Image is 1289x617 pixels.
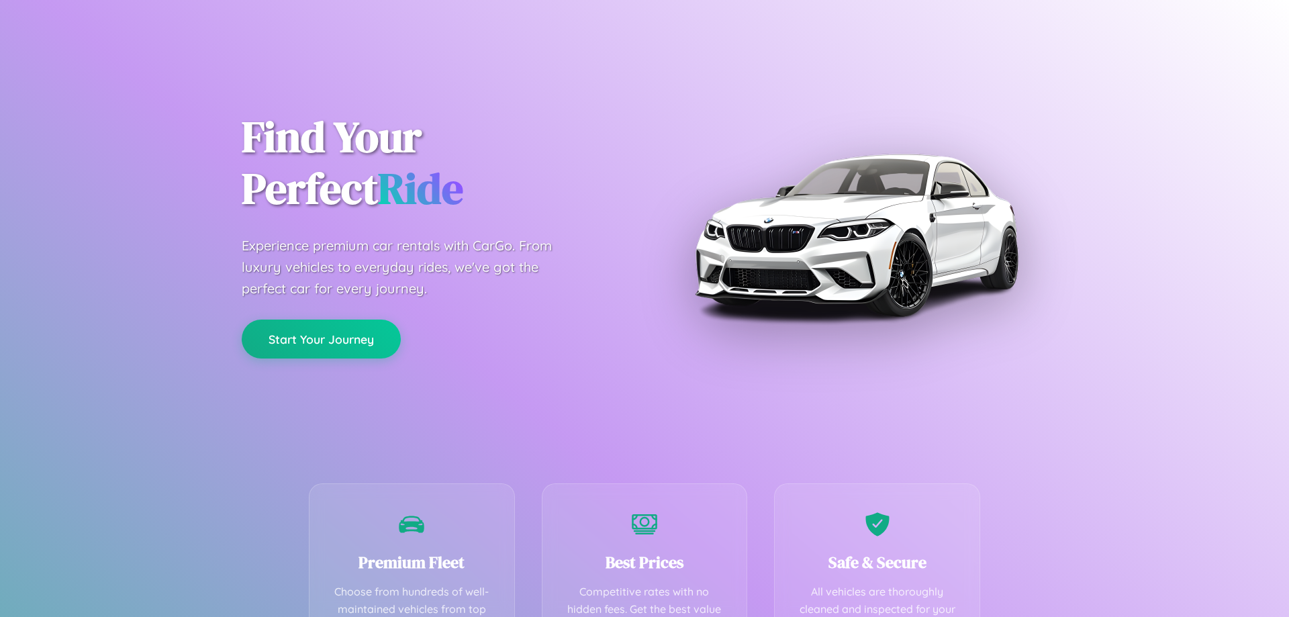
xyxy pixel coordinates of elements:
[378,159,463,218] span: Ride
[330,551,494,573] h3: Premium Fleet
[242,111,624,215] h1: Find Your Perfect
[242,235,577,299] p: Experience premium car rentals with CarGo. From luxury vehicles to everyday rides, we've got the ...
[795,551,959,573] h3: Safe & Secure
[242,320,401,359] button: Start Your Journey
[688,67,1024,403] img: Premium BMW car rental vehicle
[563,551,727,573] h3: Best Prices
